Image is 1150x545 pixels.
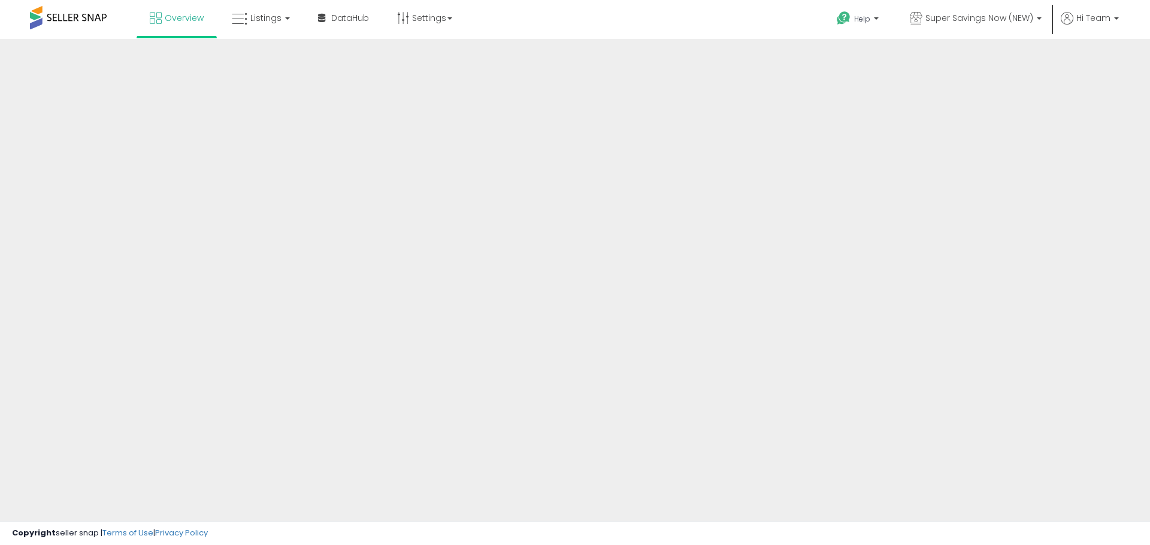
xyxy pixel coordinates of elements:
[925,12,1033,24] span: Super Savings Now (NEW)
[854,14,870,24] span: Help
[102,527,153,538] a: Terms of Use
[827,2,891,39] a: Help
[331,12,369,24] span: DataHub
[1076,12,1110,24] span: Hi Team
[12,528,208,539] div: seller snap | |
[1061,12,1119,39] a: Hi Team
[12,527,56,538] strong: Copyright
[165,12,204,24] span: Overview
[250,12,282,24] span: Listings
[836,11,851,26] i: Get Help
[155,527,208,538] a: Privacy Policy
